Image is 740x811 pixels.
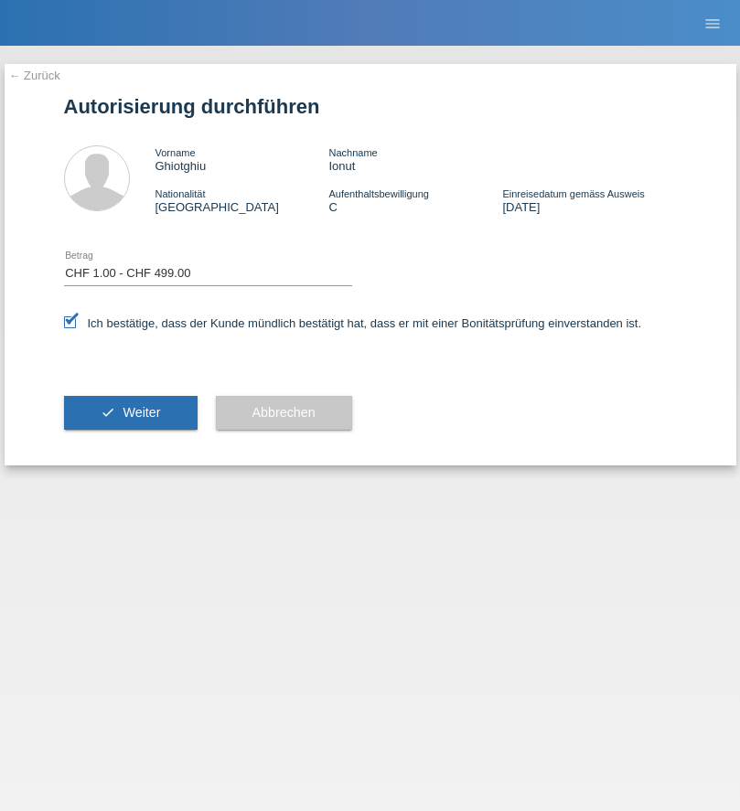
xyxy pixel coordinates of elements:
label: Ich bestätige, dass der Kunde mündlich bestätigt hat, dass er mit einer Bonitätsprüfung einversta... [64,316,642,330]
span: Nationalität [156,188,206,199]
span: Nachname [328,147,377,158]
i: menu [703,15,722,33]
div: Ionut [328,145,502,173]
h1: Autorisierung durchführen [64,95,677,118]
a: ← Zurück [9,69,60,82]
div: [DATE] [502,187,676,214]
button: Abbrechen [216,396,352,431]
span: Einreisedatum gemäss Ausweis [502,188,644,199]
div: [GEOGRAPHIC_DATA] [156,187,329,214]
span: Aufenthaltsbewilligung [328,188,428,199]
span: Vorname [156,147,196,158]
div: C [328,187,502,214]
i: check [101,405,115,420]
a: menu [694,17,731,28]
span: Abbrechen [252,405,316,420]
button: check Weiter [64,396,198,431]
span: Weiter [123,405,160,420]
div: Ghiotghiu [156,145,329,173]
